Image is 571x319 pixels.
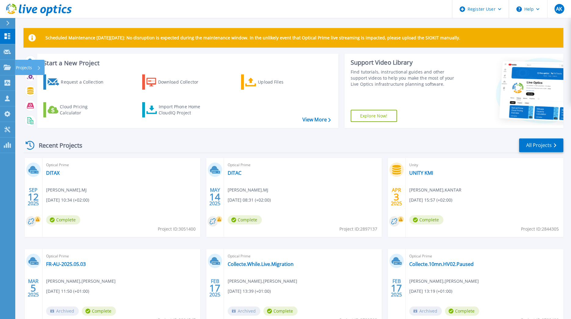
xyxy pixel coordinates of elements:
div: APR 2025 [391,186,402,208]
span: Optical Prime [46,162,197,168]
span: Unity [409,162,560,168]
span: Archived [228,306,260,316]
span: [DATE] 11:50 (+01:00) [46,288,89,295]
span: AK [556,6,562,11]
div: Request a Collection [61,76,110,88]
div: MAY 2025 [209,186,221,208]
div: Cloud Pricing Calculator [60,104,109,116]
span: Optical Prime [228,253,378,260]
span: 12 [28,194,39,199]
span: [DATE] 08:31 (+02:00) [228,197,271,203]
span: Optical Prime [409,253,560,260]
span: 14 [209,194,220,199]
a: UNITY KMI [409,170,433,176]
a: Request a Collection [43,74,111,90]
span: Archived [46,306,79,316]
span: Complete [82,306,116,316]
span: 3 [394,194,399,199]
span: 17 [391,285,402,291]
div: Support Video Library [351,59,462,66]
p: Scheduled Maintenance [DATE][DATE]: No disruption is expected during the maintenance window. In t... [45,35,460,40]
a: Cloud Pricing Calculator [43,102,111,117]
a: DITAC [228,170,241,176]
span: [DATE] 13:19 (+01:00) [409,288,452,295]
span: [DATE] 10:34 (+02:00) [46,197,89,203]
span: Complete [409,215,443,224]
a: Collecte.While.Live.Migration [228,261,294,267]
p: Projects [16,60,32,76]
span: [DATE] 15:57 (+02:00) [409,197,452,203]
a: DITAX [46,170,60,176]
span: Complete [445,306,479,316]
h3: Start a New Project [43,60,331,66]
a: FR-AU-2025.05.03 [46,261,86,267]
div: FEB 2025 [209,277,221,299]
span: Project ID: 3051400 [158,226,196,232]
span: Complete [263,306,298,316]
span: [PERSON_NAME] , [PERSON_NAME] [409,278,479,285]
div: FEB 2025 [391,277,402,299]
a: Upload Files [241,74,309,90]
div: Recent Projects [23,138,91,153]
span: Optical Prime [46,253,197,260]
div: Download Collector [158,76,207,88]
span: [PERSON_NAME] , MJ [228,187,268,193]
span: Archived [409,306,442,316]
span: Optical Prime [228,162,378,168]
span: Complete [228,215,262,224]
span: [PERSON_NAME] , KANTAR [409,187,461,193]
a: Collecte.10mn.HV02.Paused [409,261,474,267]
div: SEP 2025 [27,186,39,208]
a: All Projects [519,138,563,152]
span: Complete [46,215,80,224]
div: Import Phone Home CloudIQ Project [159,104,206,116]
span: [PERSON_NAME] , [PERSON_NAME] [46,278,116,285]
div: Upload Files [258,76,307,88]
span: 5 [31,285,36,291]
span: [DATE] 13:39 (+01:00) [228,288,271,295]
span: Project ID: 2844305 [521,226,559,232]
span: 17 [209,285,220,291]
div: Find tutorials, instructional guides and other support videos to help you make the most of your L... [351,69,462,87]
div: MAR 2025 [27,277,39,299]
a: View More [302,117,331,123]
a: Download Collector [142,74,210,90]
a: Explore Now! [351,110,397,122]
span: Project ID: 2897137 [339,226,377,232]
span: [PERSON_NAME] , MJ [46,187,87,193]
span: [PERSON_NAME] , [PERSON_NAME] [228,278,297,285]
